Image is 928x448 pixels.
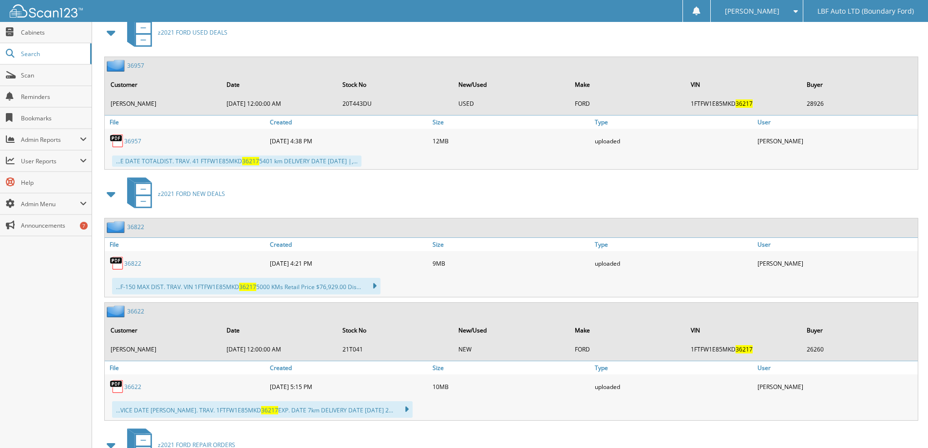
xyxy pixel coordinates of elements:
[592,253,755,273] div: uploaded
[222,75,337,95] th: Date
[725,8,779,14] span: [PERSON_NAME]
[592,238,755,251] a: Type
[112,156,361,167] div: ...E DATE TOTALDIST. TRAV. 41 FTFW1E85MKD 5401 km DELIVERY DATE [DATE] |,...
[127,223,144,231] a: 36822
[242,157,259,165] span: 36217
[454,341,568,357] td: NEW
[121,13,227,52] a: z2021 FORD USED DEALS
[267,253,430,273] div: [DATE] 4:21 PM
[755,253,918,273] div: [PERSON_NAME]
[106,75,221,95] th: Customer
[110,379,124,394] img: PDF.png
[121,175,225,213] a: z2021 FORD NEW DEALS
[112,278,380,294] div: ...F-150 MAX DIST. TRAV. VIN 1FTFW1E85MKD 5000 KMs Retail Price $76,929.00 Dis...
[107,221,127,233] img: folder2.png
[592,377,755,396] div: uploaded
[570,320,685,340] th: Make
[127,307,144,315] a: 36622
[21,157,80,165] span: User Reports
[106,320,221,340] th: Customer
[21,221,87,230] span: Announcements
[239,283,256,291] span: 36217
[736,99,753,108] span: 36217
[454,96,568,112] td: USED
[21,93,87,101] span: Reminders
[592,131,755,151] div: uploaded
[21,71,87,79] span: Scan
[21,136,80,144] span: Admin Reports
[430,116,593,129] a: Size
[21,50,85,58] span: Search
[736,345,753,353] span: 36217
[267,116,430,129] a: Created
[755,377,918,396] div: [PERSON_NAME]
[267,377,430,396] div: [DATE] 5:15 PM
[454,320,568,340] th: New/Used
[110,256,124,271] img: PDF.png
[755,116,918,129] a: User
[338,341,453,357] td: 21T041
[755,238,918,251] a: User
[10,4,83,18] img: scan123-logo-white.svg
[21,200,80,208] span: Admin Menu
[802,320,917,340] th: Buyer
[686,320,801,340] th: VIN
[222,341,337,357] td: [DATE] 12:00:00 AM
[222,96,337,112] td: [DATE] 12:00:00 AM
[107,305,127,317] img: folder2.png
[570,96,685,112] td: FORD
[261,406,278,414] span: 36217
[686,341,801,357] td: 1FTFW1E85MKD
[124,137,141,145] a: 36957
[430,361,593,374] a: Size
[755,361,918,374] a: User
[686,96,801,112] td: 1FTFW1E85MKD
[105,238,267,251] a: File
[21,178,87,187] span: Help
[267,361,430,374] a: Created
[454,75,568,95] th: New/Used
[105,116,267,129] a: File
[106,96,221,112] td: [PERSON_NAME]
[430,238,593,251] a: Size
[802,75,917,95] th: Buyer
[158,28,227,37] span: z2021 FORD USED DEALS
[106,341,221,357] td: [PERSON_NAME]
[105,361,267,374] a: File
[802,341,917,357] td: 26260
[592,361,755,374] a: Type
[127,61,144,70] a: 36957
[124,259,141,268] a: 36822
[267,131,430,151] div: [DATE] 4:38 PM
[817,8,914,14] span: LBF Auto LTD (Boundary Ford)
[338,96,453,112] td: 20T443DU
[21,28,87,37] span: Cabinets
[338,320,453,340] th: Stock No
[112,401,413,418] div: ...VICE DATE [PERSON_NAME]. TRAV. 1FTFW1E85MKD EXP. DATE 7km DELIVERY DATE [DATE] 2...
[430,131,593,151] div: 12MB
[592,116,755,129] a: Type
[158,190,225,198] span: z2021 FORD NEW DEALS
[430,253,593,273] div: 9MB
[267,238,430,251] a: Created
[755,131,918,151] div: [PERSON_NAME]
[21,114,87,122] span: Bookmarks
[222,320,337,340] th: Date
[338,75,453,95] th: Stock No
[430,377,593,396] div: 10MB
[107,59,127,72] img: folder2.png
[110,134,124,148] img: PDF.png
[570,341,685,357] td: FORD
[570,75,685,95] th: Make
[124,383,141,391] a: 36622
[802,96,917,112] td: 28926
[80,222,88,230] div: 7
[686,75,801,95] th: VIN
